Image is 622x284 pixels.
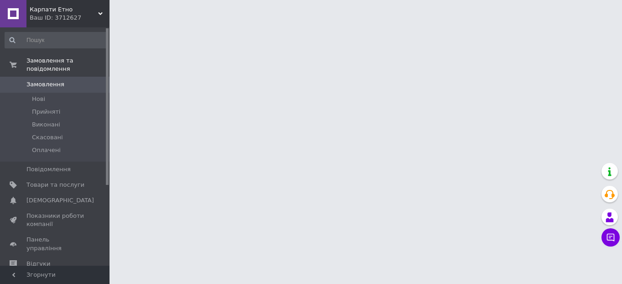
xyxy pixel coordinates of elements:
input: Пошук [5,32,107,48]
span: Показники роботи компанії [26,212,84,228]
span: Нові [32,95,45,103]
button: Чат з покупцем [601,228,620,247]
span: Скасовані [32,133,63,142]
span: Замовлення [26,80,64,89]
span: Товари та послуги [26,181,84,189]
span: Карпати Етно [30,5,98,14]
span: Замовлення та повідомлення [26,57,110,73]
div: Ваш ID: 3712627 [30,14,110,22]
span: Виконані [32,121,60,129]
span: Повідомлення [26,165,71,174]
span: Відгуки [26,260,50,268]
span: [DEMOGRAPHIC_DATA] [26,196,94,205]
span: Оплачені [32,146,61,154]
span: Панель управління [26,236,84,252]
span: Прийняті [32,108,60,116]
